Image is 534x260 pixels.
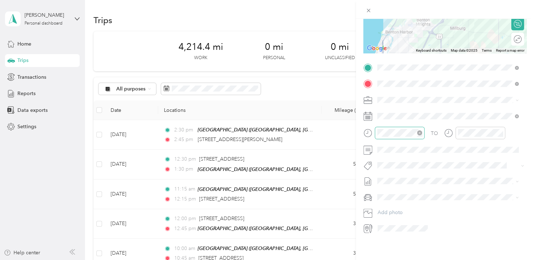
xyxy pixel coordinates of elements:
[365,44,389,53] a: Open this area in Google Maps (opens a new window)
[496,48,524,52] a: Report a map error
[482,48,492,52] a: Terms (opens in new tab)
[431,130,438,137] div: TO
[375,208,527,218] button: Add photo
[416,48,447,53] button: Keyboard shortcuts
[417,130,422,135] span: close-circle
[451,48,477,52] span: Map data ©2025
[494,220,534,260] iframe: Everlance-gr Chat Button Frame
[365,44,389,53] img: Google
